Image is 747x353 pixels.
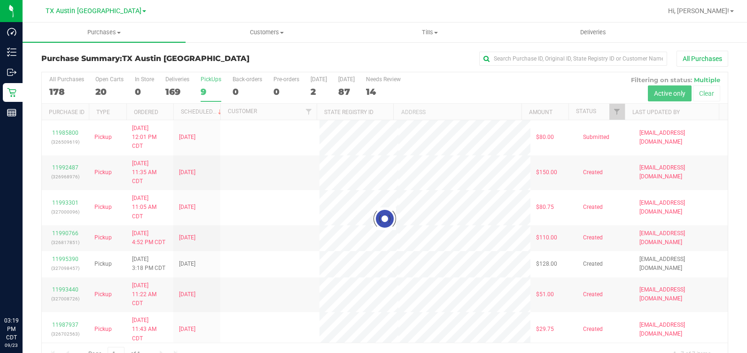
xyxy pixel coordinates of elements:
span: TX Austin [GEOGRAPHIC_DATA] [122,54,249,63]
input: Search Purchase ID, Original ID, State Registry ID or Customer Name... [479,52,667,66]
inline-svg: Outbound [7,68,16,77]
a: Customers [186,23,349,42]
span: TX Austin [GEOGRAPHIC_DATA] [46,7,141,15]
p: 03:19 PM CDT [4,316,18,342]
span: Tills [349,28,511,37]
a: Tills [349,23,512,42]
a: Deliveries [512,23,675,42]
button: All Purchases [677,51,728,67]
p: 09/23 [4,342,18,349]
inline-svg: Reports [7,108,16,117]
inline-svg: Retail [7,88,16,97]
span: Customers [186,28,348,37]
inline-svg: Inventory [7,47,16,57]
a: Purchases [23,23,186,42]
iframe: Resource center [9,278,38,306]
span: Purchases [23,28,186,37]
h3: Purchase Summary: [41,54,270,63]
span: Deliveries [568,28,619,37]
span: Hi, [PERSON_NAME]! [668,7,729,15]
inline-svg: Dashboard [7,27,16,37]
